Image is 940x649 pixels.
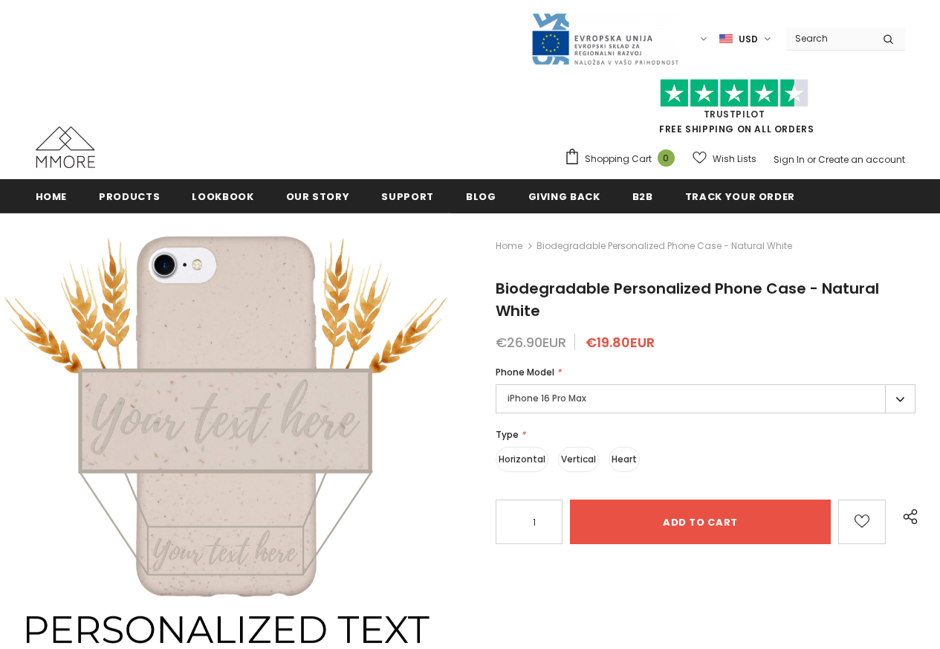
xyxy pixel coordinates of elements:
a: Track your order [685,179,795,213]
span: Blog [466,190,496,204]
a: Home [496,237,522,255]
span: Wish Lists [713,152,756,167]
span: Track your order [685,190,795,204]
a: B2B [632,179,653,213]
img: Javni Razpis [531,12,679,66]
span: Lookbook [192,190,253,204]
span: €26.90EUR [496,333,566,352]
span: Type [496,428,519,441]
a: Trustpilot [704,108,765,120]
a: Products [99,179,160,213]
span: USD [739,32,758,47]
a: Javni Razpis [531,32,679,45]
a: Blog [466,179,496,213]
span: or [807,153,816,166]
a: Giving back [528,179,600,213]
span: Products [99,190,160,204]
span: Our Story [286,190,350,204]
img: Trust Pilot Stars [660,79,808,108]
a: Shopping Cart 0 [564,148,682,170]
span: 0 [658,149,675,167]
span: FREE SHIPPING ON ALL ORDERS [564,85,905,135]
label: Horizontal [496,447,548,472]
a: Home [36,179,68,213]
a: Wish Lists [693,146,756,172]
span: Shopping Cart [585,152,652,167]
label: Vertical [558,447,599,472]
span: €19.80EUR [586,333,655,352]
label: Heart [609,447,640,472]
input: Search Site [786,28,872,49]
img: MMORE Cases [36,126,95,168]
a: Sign In [774,153,805,166]
input: Add to cart [570,500,831,544]
span: Biodegradable Personalized Phone Case - Natural White [496,278,879,321]
span: Biodegradable Personalized Phone Case - Natural White [537,237,792,255]
img: USD [719,33,733,45]
a: Our Story [286,179,350,213]
span: Giving back [528,190,600,204]
label: iPhone 16 Pro Max [496,384,915,413]
span: support [381,190,434,204]
a: Create an account [818,153,905,166]
span: Home [36,190,68,204]
a: support [381,179,434,213]
span: Phone Model [496,366,554,378]
span: B2B [632,190,653,204]
a: Lookbook [192,179,253,213]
